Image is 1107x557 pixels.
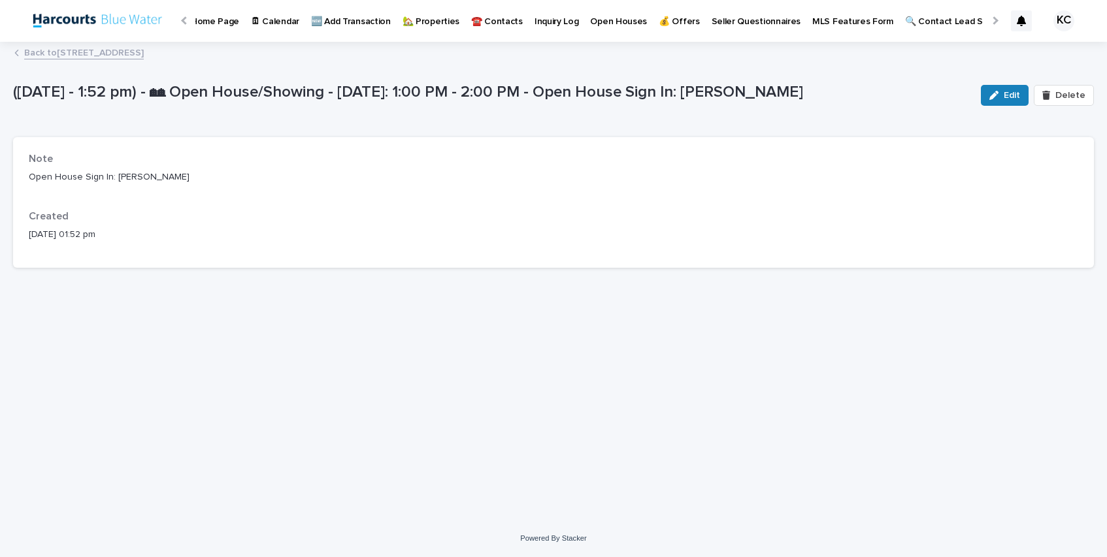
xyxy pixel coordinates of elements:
[13,83,970,102] p: ([DATE] - 1:52 pm) - 🏘 Open House/Showing - [DATE]: 1:00 PM - 2:00 PM - Open House Sign In: [PERS...
[29,228,368,242] p: [DATE] 01:52 pm
[29,170,1078,184] p: Open House Sign In: [PERSON_NAME]
[29,211,69,221] span: Created
[1034,85,1094,106] button: Delete
[1055,86,1085,104] span: Delete
[1053,10,1074,31] div: KC
[24,44,144,59] a: Back to[STREET_ADDRESS]
[520,534,586,542] a: Powered By Stacker
[26,8,168,34] img: tNrfT9AQRbuT9UvJ4teX
[1004,86,1020,104] span: Edit
[29,153,53,164] span: Note
[981,85,1029,106] button: Edit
